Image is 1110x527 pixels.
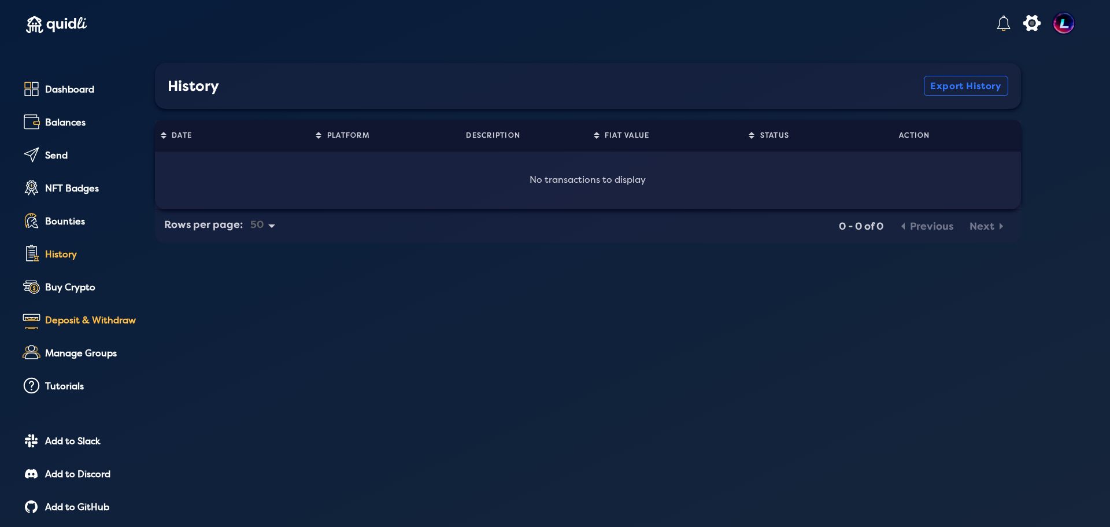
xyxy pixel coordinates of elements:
a: Dashboard [19,78,139,104]
div: Deposit & Withdraw [45,315,139,326]
a: Manage Groups [19,341,139,367]
div: NFT Badges [45,183,139,194]
span: Next [970,220,994,232]
a: Tutorials [19,374,139,400]
a: NFT Badges [19,176,139,202]
div: 0 - 0 of 0 [839,220,883,232]
span: ACTION [899,131,930,140]
button: Next [966,219,1012,234]
div: History [168,78,924,95]
a: Bounties [19,209,139,235]
a: Send [19,143,139,169]
div: Tutorials [45,381,139,392]
button: Previous [893,219,957,234]
div: Add to GitHub [45,502,139,513]
a: Balances [19,110,139,137]
label: Rows per page: [164,219,243,230]
img: account [1052,12,1075,35]
span: DESCRIPTION [466,131,520,140]
div: Bounties [45,216,139,227]
a: History [19,242,139,268]
a: Add to Slack [19,429,139,455]
div: Buy Crypto [45,282,139,293]
a: Add to GitHub [19,495,139,521]
div: No transactions to display [162,170,1014,190]
button: Export History [924,76,1008,96]
span: Previous [910,220,953,232]
div: Send [45,150,139,161]
div: Balances [45,117,139,128]
div: Add to Slack [45,436,139,447]
a: Buy Crypto [19,275,139,301]
a: Add to Discord [19,462,139,488]
a: Deposit & Withdraw [19,308,139,334]
div: Dashboard [45,84,139,95]
div: Manage Groups [45,348,139,359]
div: Add to Discord [45,469,139,480]
div: History [45,249,139,260]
